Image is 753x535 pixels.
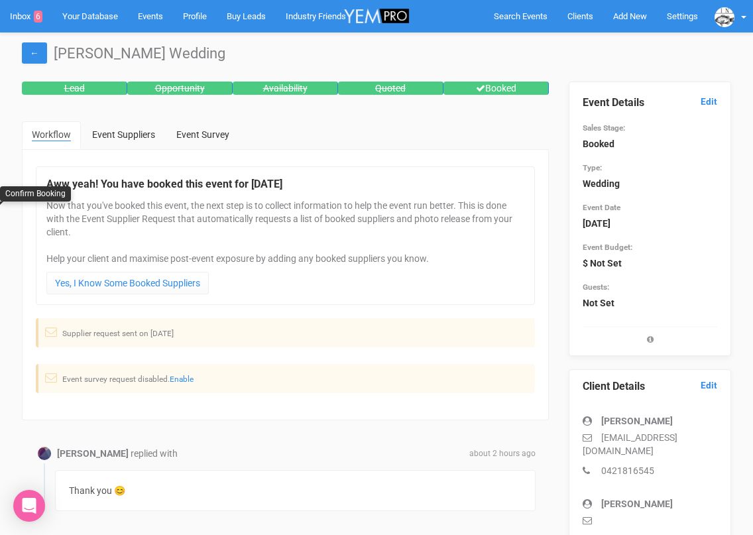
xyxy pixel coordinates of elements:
[701,379,717,392] a: Edit
[701,95,717,108] a: Edit
[46,177,524,192] legend: Aww yeah! You have booked this event for [DATE]
[46,272,209,294] a: Yes, I Know Some Booked Suppliers
[166,121,239,148] a: Event Survey
[55,470,536,511] div: Thank you 😊
[62,375,194,384] small: Event survey request disabled.
[127,82,233,95] div: Opportunity
[583,464,717,477] p: 0421816545
[583,258,622,268] strong: $ Not Set
[22,46,731,62] h1: [PERSON_NAME] Wedding
[82,121,165,148] a: Event Suppliers
[38,447,51,460] img: Profile Image
[583,123,625,133] small: Sales Stage:
[170,375,194,384] a: Enable
[22,121,81,149] a: Workflow
[583,218,610,229] strong: [DATE]
[443,82,549,95] div: Booked
[613,11,647,21] span: Add New
[583,139,614,149] strong: Booked
[338,82,443,95] div: Quoted
[583,95,717,111] legend: Event Details
[583,282,609,292] small: Guests:
[567,11,593,21] span: Clients
[13,490,45,522] div: Open Intercom Messenger
[583,379,717,394] legend: Client Details
[583,163,602,172] small: Type:
[131,448,178,459] span: replied with
[583,431,717,457] p: [EMAIL_ADDRESS][DOMAIN_NAME]
[715,7,734,27] img: data
[601,499,673,509] strong: [PERSON_NAME]
[22,42,47,64] a: ←
[601,416,673,426] strong: [PERSON_NAME]
[583,243,632,252] small: Event Budget:
[22,82,127,95] div: Lead
[494,11,548,21] span: Search Events
[583,178,620,189] strong: Wedding
[583,203,620,212] small: Event Date
[469,448,536,459] span: about 2 hours ago
[34,11,42,23] span: 6
[233,82,338,95] div: Availability
[62,329,174,338] small: Supplier request sent on [DATE]
[57,448,129,459] strong: [PERSON_NAME]
[46,199,524,265] p: Now that you've booked this event, the next step is to collect information to help the event run ...
[583,298,614,308] strong: Not Set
